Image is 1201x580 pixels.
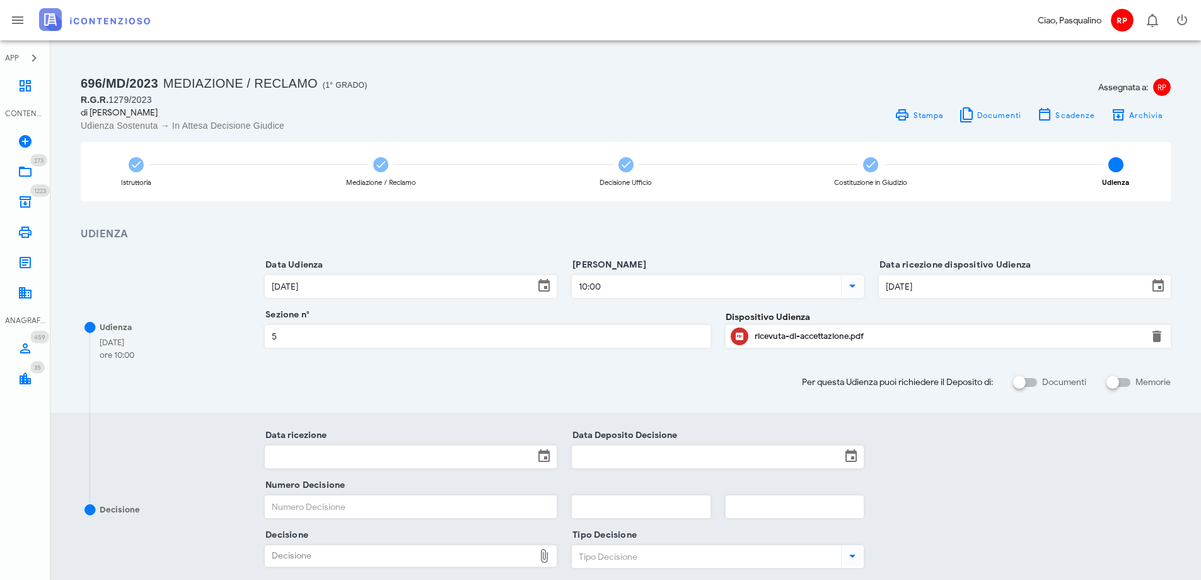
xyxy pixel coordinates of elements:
[81,119,618,132] div: Udienza Sostenuta → In Attesa Decisione Giudice
[163,76,318,90] span: Mediazione / Reclamo
[81,227,1171,242] h3: Udienza
[262,309,310,321] label: Sezione n°
[81,76,158,90] span: 696/MD/2023
[39,8,150,31] img: logo-text-2x.png
[81,95,108,105] span: R.G.R.
[1137,5,1167,35] button: Distintivo
[81,106,618,119] div: di [PERSON_NAME]
[600,179,652,186] div: Decisione Ufficio
[572,276,838,297] input: Ora Udienza
[1108,157,1123,172] span: 5
[34,157,44,165] span: 273
[731,328,748,345] button: Clicca per aprire un'anteprima del file o scaricarlo
[265,496,556,518] input: Numero Decisione
[569,529,637,542] label: Tipo Decisione
[887,106,951,124] a: Stampa
[30,184,50,197] span: Distintivo
[1128,110,1163,120] span: Archivia
[1102,179,1129,186] div: Udienza
[34,333,45,341] span: 459
[912,110,943,120] span: Stampa
[34,364,41,372] span: 35
[100,504,140,516] div: Decisione
[1103,106,1171,124] button: Archivia
[1149,329,1164,344] button: Elimina
[1030,106,1103,124] button: Scadenze
[5,315,45,326] div: ANAGRAFICA
[81,93,618,106] div: 1279/2023
[726,311,810,324] label: Dispositivo Udienza
[5,108,45,119] div: CONTENZIOSO
[1153,78,1171,96] span: RP
[30,361,45,374] span: Distintivo
[100,349,134,362] div: ore 10:00
[1111,9,1134,32] span: RP
[876,259,1031,271] label: Data ricezione dispositivo Udienza
[1135,376,1171,389] label: Memorie
[755,331,1142,341] div: ricevuta-di-accettazione.pdf
[977,110,1022,120] span: Documenti
[834,179,907,186] div: Costituzione in Giudizio
[262,259,323,271] label: Data Udienza
[121,179,151,186] div: Istruttoria
[262,479,345,492] label: Numero Decisione
[1042,376,1086,389] label: Documenti
[1038,14,1101,27] div: Ciao, Pasqualino
[262,529,308,542] label: Decisione
[30,331,49,343] span: Distintivo
[100,321,132,334] div: Udienza
[346,179,416,186] div: Mediazione / Reclamo
[30,154,47,167] span: Distintivo
[569,259,646,271] label: [PERSON_NAME]
[1055,110,1095,120] span: Scadenze
[34,187,46,195] span: 1223
[755,326,1142,346] div: Clicca per aprire un'anteprima del file o scaricarlo
[100,336,134,349] div: [DATE]
[265,326,709,347] input: Sezione n°
[951,106,1030,124] button: Documenti
[265,546,534,566] div: Decisione
[572,546,838,567] input: Tipo Decisione
[802,376,993,389] span: Per questa Udienza puoi richiedere il Deposito di:
[1106,5,1137,35] button: RP
[1098,81,1148,94] span: Assegnata a:
[323,81,368,90] span: (1° Grado)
